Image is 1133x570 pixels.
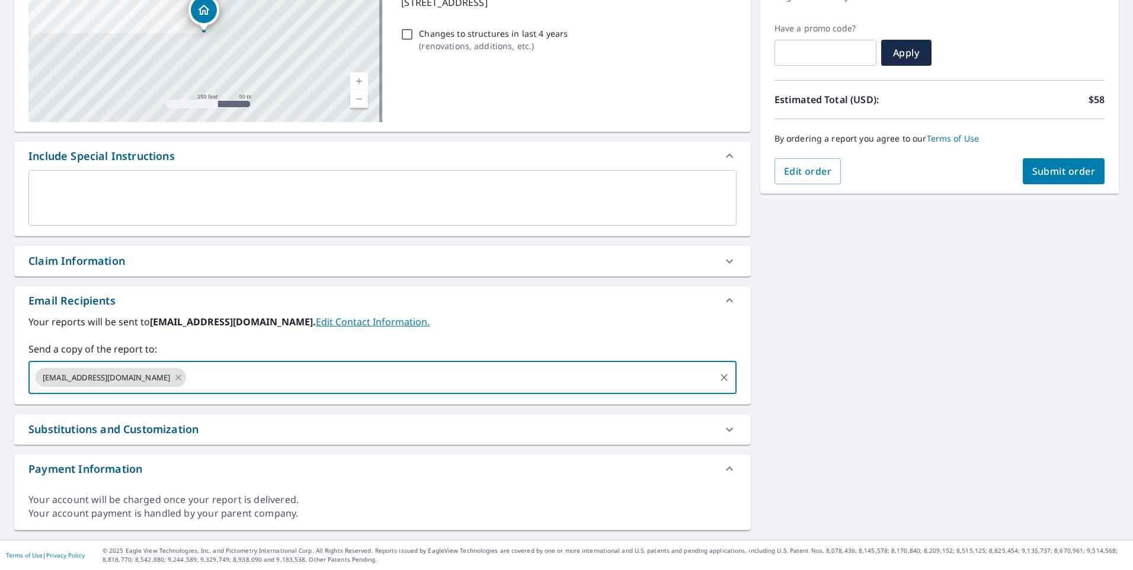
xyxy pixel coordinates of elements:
[14,414,751,444] div: Substitutions and Customization
[1089,92,1105,107] p: $58
[14,246,751,276] div: Claim Information
[28,315,737,329] label: Your reports will be sent to
[36,372,177,383] span: [EMAIL_ADDRESS][DOMAIN_NAME]
[784,165,832,178] span: Edit order
[6,552,85,559] p: |
[881,40,932,66] button: Apply
[36,368,186,387] div: [EMAIL_ADDRESS][DOMAIN_NAME]
[774,158,841,184] button: Edit order
[1023,158,1105,184] button: Submit order
[103,546,1127,564] p: © 2025 Eagle View Technologies, Inc. and Pictometry International Corp. All Rights Reserved. Repo...
[14,286,751,315] div: Email Recipients
[350,90,368,108] a: Current Level 17, Zoom Out
[774,133,1105,144] p: By ordering a report you agree to our
[774,92,940,107] p: Estimated Total (USD):
[28,293,116,309] div: Email Recipients
[28,493,737,507] div: Your account will be charged once your report is delivered.
[716,369,732,386] button: Clear
[28,148,175,164] div: Include Special Instructions
[6,551,43,559] a: Terms of Use
[14,142,751,170] div: Include Special Instructions
[419,40,568,52] p: ( renovations, additions, etc. )
[316,315,430,328] a: EditContactInfo
[774,23,876,34] label: Have a promo code?
[14,454,751,483] div: Payment Information
[28,342,737,356] label: Send a copy of the report to:
[28,253,125,269] div: Claim Information
[927,133,980,144] a: Terms of Use
[28,461,142,477] div: Payment Information
[419,27,568,40] p: Changes to structures in last 4 years
[891,46,922,59] span: Apply
[150,315,316,328] b: [EMAIL_ADDRESS][DOMAIN_NAME].
[350,72,368,90] a: Current Level 17, Zoom In
[46,551,85,559] a: Privacy Policy
[28,507,737,520] div: Your account payment is handled by your parent company.
[1032,165,1096,178] span: Submit order
[28,421,199,437] div: Substitutions and Customization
